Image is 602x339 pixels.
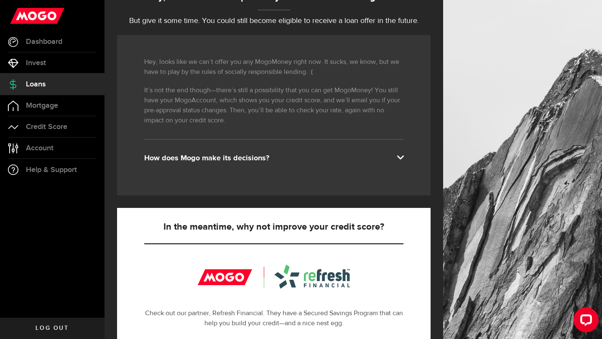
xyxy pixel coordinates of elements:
[36,325,69,331] span: Log out
[26,144,54,152] span: Account
[144,57,403,77] p: Hey, looks like we can’t offer you any MogoMoney right now. It sucks, we know, but we have to pla...
[144,222,403,232] h5: In the meantime, why not improve your credit score?
[26,123,67,131] span: Credit Score
[144,153,403,163] div: How does Mogo make its decisions?
[26,59,46,67] span: Invest
[144,309,403,329] p: Check out our partner, Refresh Financial. They have a Secured Savings Program that can help you b...
[26,166,77,174] span: Help & Support
[144,86,403,126] p: It’s not the end though—there’s still a possibility that you can get MogoMoney! You still have yo...
[26,81,46,88] span: Loans
[26,38,62,46] span: Dashboard
[567,304,602,339] iframe: LiveChat chat widget
[26,102,58,109] span: Mortgage
[117,15,431,27] p: But give it some time. You could still become eligible to receive a loan offer in the future.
